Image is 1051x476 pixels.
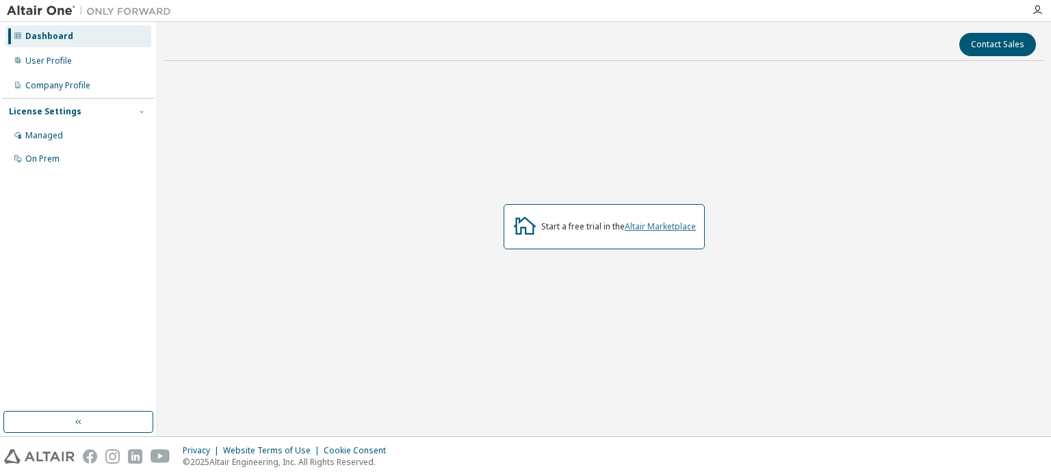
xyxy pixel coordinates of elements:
[625,221,696,232] a: Altair Marketplace
[105,449,120,464] img: instagram.svg
[541,221,696,232] div: Start a free trial in the
[83,449,97,464] img: facebook.svg
[25,153,60,164] div: On Prem
[25,55,72,66] div: User Profile
[959,33,1036,56] button: Contact Sales
[223,445,324,456] div: Website Terms of Use
[25,31,73,42] div: Dashboard
[25,80,90,91] div: Company Profile
[4,449,75,464] img: altair_logo.svg
[7,4,178,18] img: Altair One
[183,445,223,456] div: Privacy
[25,130,63,141] div: Managed
[183,456,394,468] p: © 2025 Altair Engineering, Inc. All Rights Reserved.
[9,106,81,117] div: License Settings
[151,449,170,464] img: youtube.svg
[128,449,142,464] img: linkedin.svg
[324,445,394,456] div: Cookie Consent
